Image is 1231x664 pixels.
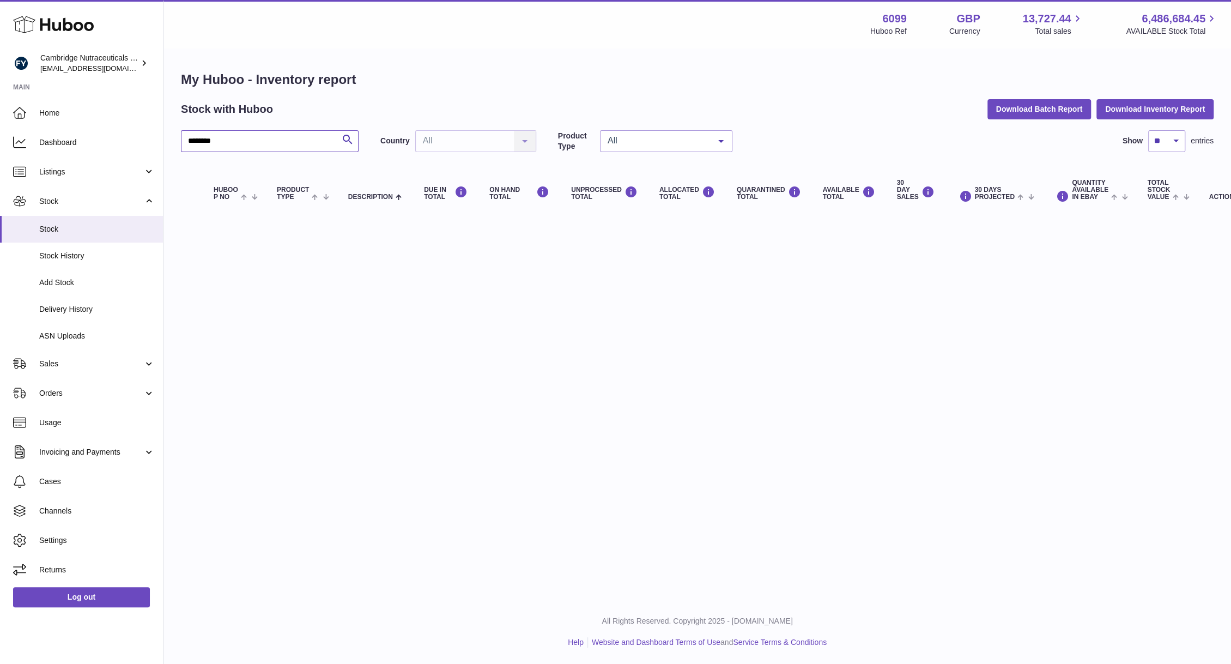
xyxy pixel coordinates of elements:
a: Service Terms & Conditions [733,638,827,647]
span: Usage [39,418,155,428]
div: ON HAND Total [489,186,549,201]
li: and [588,637,827,648]
span: Description [348,194,393,201]
span: Stock History [39,251,155,261]
span: Stock [39,224,155,234]
span: Settings [39,535,155,546]
label: Product Type [558,131,595,152]
span: 13,727.44 [1022,11,1071,26]
span: All [605,135,710,146]
div: 30 DAY SALES [896,179,934,201]
span: 6,486,684.45 [1142,11,1205,26]
span: ASN Uploads [39,331,155,341]
span: Listings [39,167,143,177]
label: Show [1123,136,1143,146]
button: Download Inventory Report [1096,99,1214,119]
div: Cambridge Nutraceuticals Ltd [40,53,138,74]
div: AVAILABLE Total [823,186,875,201]
span: Total sales [1035,26,1083,37]
a: 13,727.44 Total sales [1022,11,1083,37]
label: Country [380,136,410,146]
img: huboo@camnutra.com [13,55,29,71]
div: ALLOCATED Total [659,186,715,201]
span: Invoicing and Payments [39,447,143,457]
strong: 6099 [882,11,907,26]
p: All Rights Reserved. Copyright 2025 - [DOMAIN_NAME] [172,616,1222,626]
span: Stock [39,196,143,207]
span: entries [1191,136,1214,146]
h1: My Huboo - Inventory report [181,71,1214,88]
span: Channels [39,506,155,516]
div: UNPROCESSED Total [571,186,638,201]
h2: Stock with Huboo [181,102,273,117]
a: Help [568,638,584,647]
span: Add Stock [39,277,155,288]
div: QUARANTINED Total [737,186,801,201]
span: Product Type [277,186,309,201]
a: Log out [13,587,150,607]
span: 30 DAYS PROJECTED [974,186,1014,201]
span: Cases [39,476,155,487]
div: Huboo Ref [870,26,907,37]
span: [EMAIL_ADDRESS][DOMAIN_NAME] [40,64,160,73]
span: Home [39,108,155,118]
span: Dashboard [39,137,155,148]
a: Website and Dashboard Terms of Use [592,638,720,647]
div: Currency [949,26,980,37]
span: Sales [39,359,143,369]
span: Delivery History [39,304,155,315]
span: Total stock value [1147,179,1170,201]
button: Download Batch Report [987,99,1091,119]
span: Huboo P no [214,186,238,201]
span: AVAILABLE Stock Total [1126,26,1218,37]
span: Quantity Available in eBay [1072,179,1108,201]
span: Orders [39,388,143,399]
strong: GBP [956,11,980,26]
a: 6,486,684.45 AVAILABLE Stock Total [1126,11,1218,37]
div: DUE IN TOTAL [424,186,468,201]
span: Returns [39,565,155,575]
